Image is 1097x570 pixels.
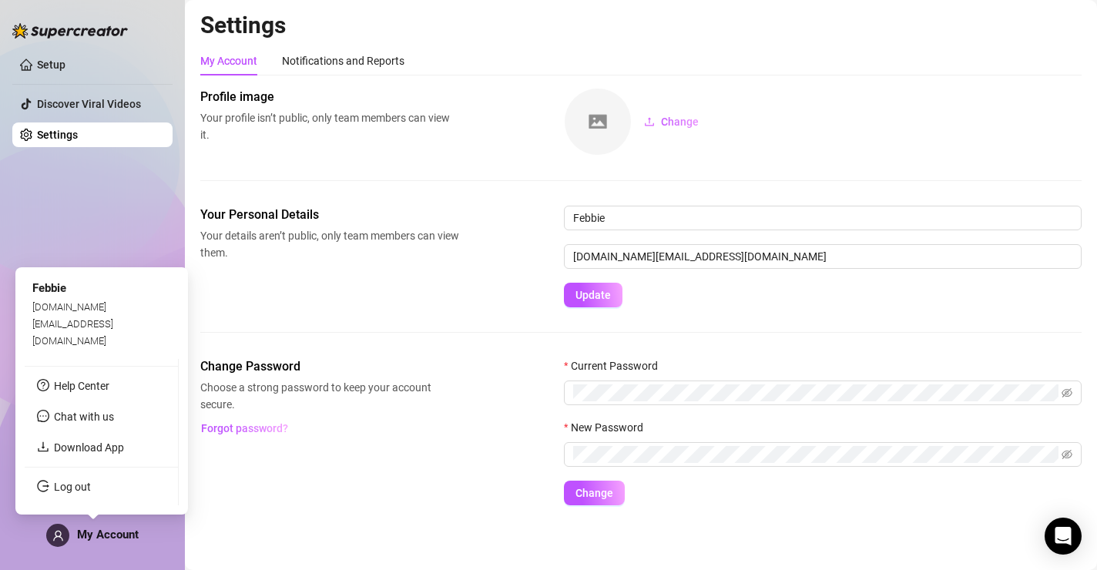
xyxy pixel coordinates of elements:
input: New Password [573,446,1058,463]
span: Change [661,116,699,128]
a: Settings [37,129,78,141]
button: Update [564,283,622,307]
span: user [52,530,64,541]
span: Change Password [200,357,459,376]
li: Log out [25,474,178,499]
span: Profile image [200,88,459,106]
span: [DOMAIN_NAME][EMAIL_ADDRESS][DOMAIN_NAME] [32,301,113,347]
a: Log out [54,481,91,493]
a: Setup [37,59,65,71]
h2: Settings [200,11,1082,40]
a: Help Center [54,380,109,392]
span: Febbie [32,281,66,295]
span: eye-invisible [1062,449,1072,460]
button: Change [632,109,711,134]
span: message [37,410,49,422]
button: Change [564,481,625,505]
a: Download App [54,441,124,454]
span: My Account [77,528,139,541]
span: Your details aren’t public, only team members can view them. [200,227,459,261]
span: Forgot password? [201,422,288,434]
label: Current Password [564,357,668,374]
div: My Account [200,52,257,69]
input: Current Password [573,384,1058,401]
span: upload [644,116,655,127]
span: Change [575,487,613,499]
a: Discover Viral Videos [37,98,141,110]
span: Your Personal Details [200,206,459,224]
img: logo-BBDzfeDw.svg [12,23,128,39]
input: Enter name [564,206,1082,230]
span: Your profile isn’t public, only team members can view it. [200,109,459,143]
div: Open Intercom Messenger [1045,518,1082,555]
span: Update [575,289,611,301]
div: Notifications and Reports [282,52,404,69]
span: eye-invisible [1062,387,1072,398]
img: square-placeholder.png [565,89,631,155]
label: New Password [564,419,653,436]
span: Choose a strong password to keep your account secure. [200,379,459,413]
input: Enter new email [564,244,1082,269]
span: Chat with us [54,411,114,423]
button: Forgot password? [200,416,288,441]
